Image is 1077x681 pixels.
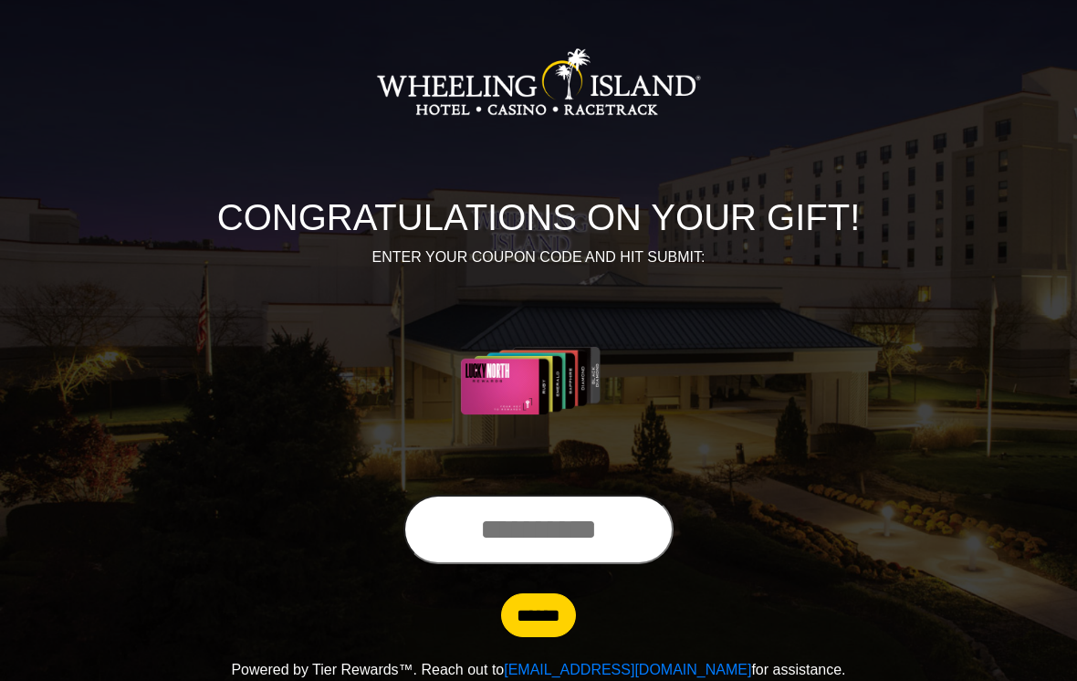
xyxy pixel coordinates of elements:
[417,290,661,473] img: Center Image
[114,195,963,239] h1: CONGRATULATIONS ON YOUR GIFT!
[504,662,751,677] a: [EMAIL_ADDRESS][DOMAIN_NAME]
[231,662,845,677] span: Powered by Tier Rewards™. Reach out to for assistance.
[114,246,963,268] p: ENTER YOUR COUPON CODE AND HIT SUBMIT:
